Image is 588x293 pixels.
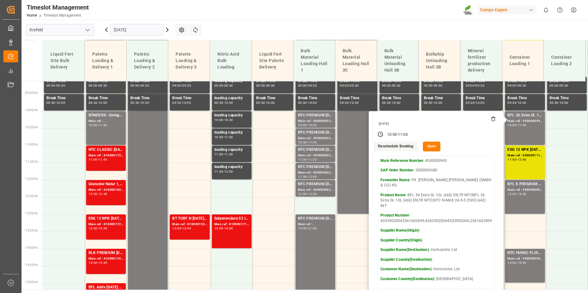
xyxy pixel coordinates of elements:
div: - [307,158,308,161]
div: - [307,101,308,104]
strong: Product Number [380,213,409,217]
div: 13:45 [98,227,107,230]
div: 09:30 [382,101,391,104]
div: 10:00 [182,101,191,104]
div: - [391,101,391,104]
div: 09:00 [466,84,475,87]
div: Break Time [298,95,333,101]
div: 09:30 [172,101,181,104]
div: Liquid Fert Site Paletts Delivery [257,49,288,73]
div: - [181,84,182,87]
div: - [516,193,517,195]
div: 10:00 [298,124,307,127]
div: - [433,84,434,87]
div: BFL Aktiv [DATE] SL 10L (x60) DEBFL Aktiv [DATE] SL 1000L IBC MTOBFL Aktiv [DATE] SL 200L (x4) DE [89,284,123,291]
button: Compo Expert [478,4,539,16]
div: 09:30 [340,101,349,104]
div: Main ref : , [298,222,333,227]
div: - [265,101,266,104]
input: Type to search/select [26,24,94,36]
div: Bulk Material Loading Hall 3C [340,45,372,76]
div: Main ref : 6100001523, 2000001308 [172,222,207,227]
p: - 2000000680 [380,168,492,173]
div: 09:30 [559,84,568,87]
strong: Supplier Name(Origin) [380,228,419,232]
strong: Forwarder Name [380,178,410,182]
p: - Horticentre Ltd [380,267,492,272]
p: - Horticentre Ltd [380,247,492,253]
div: 14:00 [224,227,233,230]
div: 09:30 [182,84,191,87]
div: Main ref : 6100001706, 2000001285 [89,256,123,261]
div: 09:30 [89,101,97,104]
div: - [516,158,517,161]
div: 10:00 [224,101,233,104]
div: Break Time [46,95,81,101]
div: 10:30 [298,141,307,144]
div: Main ref : 4500000326, 2000000077 [298,170,333,175]
div: Paletts Loading & Delivery 1 [90,49,121,73]
div: 12:45 [98,193,107,195]
span: 14:00 Hr [25,246,38,249]
span: 15:00 Hr [25,280,38,284]
div: 12:00 [308,175,317,178]
div: 10:00 [559,101,568,104]
div: 11:00 [518,124,526,127]
div: 10:00 [89,124,97,127]
div: 09:30 [475,84,484,87]
div: - [223,170,224,173]
div: 09:30 [507,101,516,104]
div: Bulk Material Unloading Hall 3B [382,45,414,76]
div: 11:30 [308,158,317,161]
div: - [223,227,224,230]
div: Break Time [340,95,375,101]
div: - [97,84,98,87]
button: Help Center [553,3,567,17]
div: - [97,101,98,104]
button: Reschedule Booking [374,142,418,151]
div: Compo Expert [478,6,537,14]
a: Home [27,13,37,18]
div: - [516,261,517,264]
div: - [307,124,308,127]
div: Main ref : 4500000943, 2000000680 [507,119,542,124]
div: 09:30 [424,101,433,104]
div: NTC PREMIUM [DATE]+3+TE BULK [298,164,333,170]
span: 13:30 Hr [25,229,38,232]
div: - [558,101,559,104]
div: - [516,101,517,104]
div: 14:00 [507,261,516,264]
div: Bulkship Unloading Hall 3B [423,49,455,73]
p: - [380,228,492,233]
span: 11:30 Hr [25,160,38,163]
div: 09:30 [56,84,65,87]
div: 11:00 [507,158,516,161]
div: 11:00 [308,141,317,144]
div: BT TURF N [DATE] 13%UH 3M 25kg(x40) INTBT T NK [DATE] 11%UH 3M 25kg (x40) INTENF HIGH-N (IB) 20-5... [172,216,207,222]
div: loading capacity [214,112,249,119]
span: 12:30 Hr [25,194,38,198]
div: 09:30 [550,101,558,104]
div: 09:30 [256,101,265,104]
div: loading capacity [214,164,249,170]
p: - [380,257,492,263]
span: 13:00 Hr [25,212,38,215]
div: - [265,84,266,87]
div: 09:30 [98,84,107,87]
div: Break Time [89,95,123,101]
div: 09:30 [308,84,317,87]
div: 11:30 [298,175,307,178]
strong: Supplier Country(Destination) [380,257,432,262]
div: Main ref : 6100001636, 2000001322 [89,187,123,193]
div: - [516,124,517,127]
div: 10:00 [98,101,107,104]
div: 09:00 [382,84,391,87]
div: 12:00 [298,193,307,195]
div: 13:00 [214,227,223,230]
span: 10:00 Hr [25,108,38,112]
div: 10:00 [266,101,275,104]
div: 09:30 [140,84,149,87]
img: Screenshot%202023-09-29%20at%2010.02.21.png_1712312052.png [463,5,473,15]
div: Main ref : 4500000893, 2000000905 [507,187,542,193]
